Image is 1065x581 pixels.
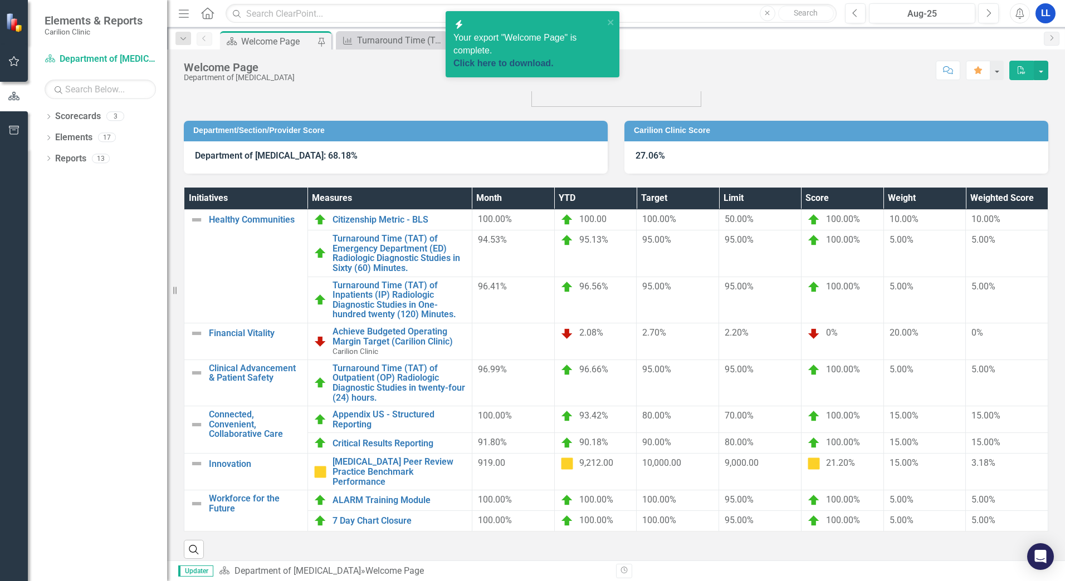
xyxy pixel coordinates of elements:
span: 20.00% [890,327,919,338]
img: Caution [560,457,574,470]
a: Connected, Convenient, Collaborative Care [209,410,302,439]
span: 100.00% [642,515,676,525]
span: 5.00% [890,364,913,375]
span: 100.00% [826,515,860,525]
img: On Target [314,247,327,260]
td: Double-Click to Edit Right Click for Context Menu [307,490,472,511]
span: 95.00% [725,281,754,292]
span: 15.00% [890,457,919,468]
td: Double-Click to Edit Right Click for Context Menu [307,406,472,433]
a: 7 Day Chart Closure [333,516,466,526]
span: 70.00% [725,410,754,421]
div: Turnaround Time (TAT) of Outpatient (OP) Radiologic Diagnostic Studies in twenty-four (24) hours. [357,33,444,47]
td: Double-Click to Edit Right Click for Context Menu [307,433,472,454]
span: 5.00% [890,515,913,525]
span: 5.00% [890,494,913,505]
img: On Target [807,280,820,294]
img: Below Plan [560,327,574,340]
a: Workforce for the Future [209,494,302,513]
div: Welcome Page [184,61,295,73]
td: Double-Click to Edit Right Click for Context Menu [307,210,472,230]
span: 2.08% [579,327,603,338]
td: Double-Click to Edit Right Click for Context Menu [184,323,308,360]
span: 50.00% [725,214,754,224]
a: Achieve Budgeted Operating Margin Target (Carilion Clinic) [333,327,466,346]
span: 95.00% [725,515,754,525]
span: 2.20% [725,327,749,338]
span: 9,000.00 [725,457,759,468]
img: On Target [314,376,327,390]
a: Citizenship Metric - BLS [333,215,466,225]
button: Aug-25 [869,3,975,23]
span: 95.00% [725,364,754,375]
span: 95.00% [725,234,754,245]
a: Financial Vitality [209,328,302,338]
span: 5.00% [890,234,913,245]
span: 10.00% [971,214,1000,224]
div: Open Intercom Messenger [1027,543,1054,570]
img: On Target [807,234,820,247]
button: Search [778,6,834,21]
span: 100.00% [826,281,860,292]
img: On Target [807,514,820,528]
td: Double-Click to Edit Right Click for Context Menu [307,454,472,490]
span: 100.00% [579,494,613,505]
img: Not Defined [190,327,203,340]
span: 100.00% [478,515,512,525]
div: 13 [92,154,110,163]
img: Not Defined [190,457,203,470]
h3: Carilion Clinic Score [634,126,1043,135]
a: Turnaround Time (TAT) of Emergency Department (ED) Radiologic Diagnostic Studies in Sixty (60) Mi... [333,234,466,273]
img: On Target [314,213,327,227]
span: 94.53% [478,234,507,245]
span: 95.00% [642,281,671,292]
img: Not Defined [190,418,203,431]
img: Caution [314,465,327,479]
span: 95.00% [642,364,671,375]
a: Scorecards [55,110,101,123]
img: Below Plan [314,334,327,348]
td: Double-Click to Edit Right Click for Context Menu [184,454,308,490]
span: 96.99% [478,364,507,375]
span: 15.00% [971,410,1000,421]
span: 0% [971,327,983,338]
a: Clinical Advancement & Patient Safety [209,363,302,383]
span: 15.00% [890,437,919,447]
a: ALARM Training Module [333,495,466,505]
strong: Department of [MEDICAL_DATA]: 68.18% [195,150,358,161]
button: close [607,16,615,28]
span: 100.00% [478,494,512,505]
img: On Target [560,363,574,377]
img: On Target [314,514,327,528]
div: » [219,565,608,578]
span: 80.00% [725,437,754,447]
span: 90.00% [642,437,671,447]
img: On Target [560,494,574,507]
img: On Target [807,363,820,377]
td: Double-Click to Edit Right Click for Context Menu [184,210,308,323]
td: Double-Click to Edit Right Click for Context Menu [307,511,472,531]
a: Turnaround Time (TAT) of Outpatient (OP) Radiologic Diagnostic Studies in twenty-four (24) hours. [333,363,466,402]
strong: 27.06% [636,150,665,161]
td: Double-Click to Edit Right Click for Context Menu [307,360,472,406]
div: Welcome Page [241,35,315,48]
td: Double-Click to Edit Right Click for Context Menu [307,230,472,277]
a: Department of [MEDICAL_DATA] [235,565,361,576]
a: Appendix US - Structured Reporting [333,410,466,429]
span: 93.42% [579,410,608,421]
span: 0% [826,327,838,338]
button: LL [1035,3,1056,23]
span: Search [794,8,818,17]
span: 10.00% [890,214,919,224]
span: Your export "Welcome Page" is complete. [453,33,604,70]
img: On Target [560,514,574,528]
a: Healthy Communities [209,215,302,225]
a: Elements [55,131,92,144]
div: 3 [106,112,124,121]
a: Innovation [209,459,302,469]
td: Double-Click to Edit Right Click for Context Menu [184,406,308,454]
img: Not Defined [190,213,203,227]
td: Double-Click to Edit Right Click for Context Menu [307,277,472,323]
span: 9,212.00 [579,458,613,469]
